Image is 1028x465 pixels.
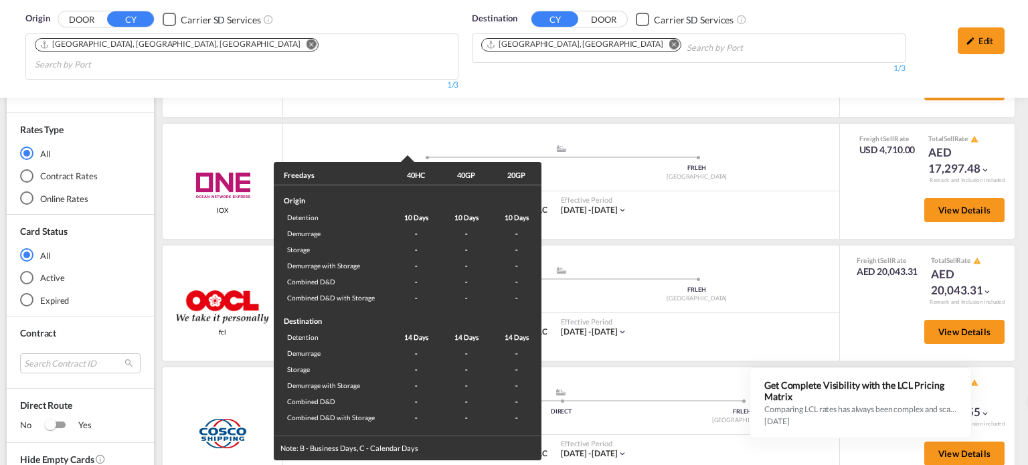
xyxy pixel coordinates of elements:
[441,290,491,306] td: -
[274,345,391,361] td: Demurrage
[391,258,441,274] td: -
[274,185,391,209] td: Origin
[491,242,541,258] td: -
[274,225,391,242] td: Demurrage
[391,274,441,290] td: -
[391,345,441,361] td: -
[391,377,441,393] td: -
[491,409,541,436] td: -
[274,377,391,393] td: Demurrage with Storage
[274,409,391,436] td: Combined D&D with Storage
[274,274,391,290] td: Combined D&D
[491,258,541,274] td: -
[391,409,441,436] td: -
[391,242,441,258] td: -
[441,361,491,377] td: -
[274,209,391,225] td: Detention
[507,170,525,180] div: 20GP
[491,377,541,393] td: -
[441,242,491,258] td: -
[407,170,425,180] div: 40HC
[491,361,541,377] td: -
[441,377,491,393] td: -
[491,225,541,242] td: -
[454,333,479,341] span: 14 Days
[274,242,391,258] td: Storage
[441,345,491,361] td: -
[391,290,441,306] td: -
[274,436,541,460] div: Note: B - Business Days, C - Calendar Days
[391,225,441,242] td: -
[491,345,541,361] td: -
[491,290,541,306] td: -
[391,361,441,377] td: -
[274,306,391,329] td: Destination
[404,333,428,341] span: 14 Days
[441,225,491,242] td: -
[391,393,441,409] td: -
[491,274,541,290] td: -
[404,213,428,221] span: 10 Days
[441,393,491,409] td: -
[505,213,529,221] span: 10 Days
[457,170,475,180] div: 40GP
[441,258,491,274] td: -
[505,333,529,341] span: 14 Days
[274,162,391,185] th: Freedays
[274,393,391,409] td: Combined D&D
[274,329,391,345] td: Detention
[274,361,391,377] td: Storage
[274,290,391,306] td: Combined D&D with Storage
[454,213,479,221] span: 10 Days
[441,409,491,436] td: -
[491,393,541,409] td: -
[274,258,391,274] td: Demurrage with Storage
[441,274,491,290] td: -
